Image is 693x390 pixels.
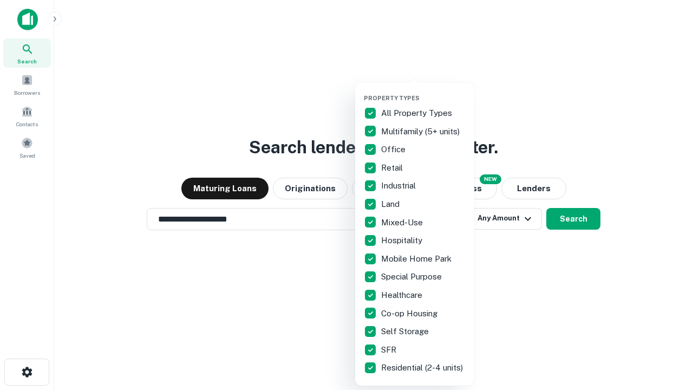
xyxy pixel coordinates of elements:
p: Mixed-Use [381,216,425,229]
p: Land [381,198,402,211]
p: Special Purpose [381,270,444,283]
p: All Property Types [381,107,454,120]
span: Property Types [364,95,420,101]
p: Hospitality [381,234,424,247]
p: Retail [381,161,405,174]
p: Co-op Housing [381,307,440,320]
iframe: Chat Widget [639,303,693,355]
p: Healthcare [381,289,424,302]
p: Office [381,143,408,156]
p: Mobile Home Park [381,252,454,265]
p: Multifamily (5+ units) [381,125,462,138]
p: SFR [381,343,398,356]
p: Industrial [381,179,418,192]
p: Residential (2-4 units) [381,361,465,374]
p: Self Storage [381,325,431,338]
